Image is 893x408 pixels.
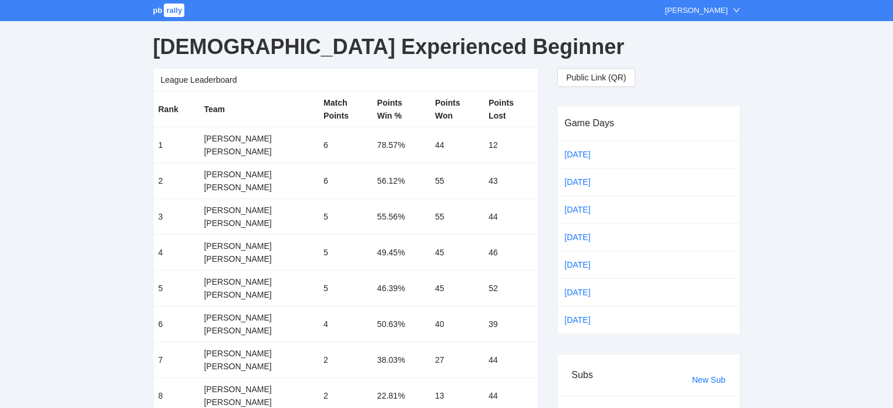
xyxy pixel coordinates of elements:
[204,240,314,252] div: [PERSON_NAME]
[488,109,533,122] div: Lost
[372,235,430,271] td: 49.45%
[435,109,479,122] div: Won
[565,106,733,140] div: Game Days
[319,306,372,342] td: 4
[204,311,314,324] div: [PERSON_NAME]
[154,271,200,306] td: 5
[372,163,430,199] td: 56.12%
[430,342,484,378] td: 27
[204,103,314,116] div: Team
[319,271,372,306] td: 5
[323,96,368,109] div: Match
[557,68,636,87] button: Public Link (QR)
[204,252,314,265] div: [PERSON_NAME]
[572,358,692,392] div: Subs
[484,235,537,271] td: 46
[204,217,314,230] div: [PERSON_NAME]
[204,275,314,288] div: [PERSON_NAME]
[435,96,479,109] div: Points
[484,306,537,342] td: 39
[430,306,484,342] td: 40
[154,306,200,342] td: 6
[484,271,537,306] td: 52
[154,199,200,235] td: 3
[430,271,484,306] td: 45
[204,324,314,337] div: [PERSON_NAME]
[319,342,372,378] td: 2
[154,163,200,199] td: 2
[204,132,314,145] div: [PERSON_NAME]
[159,103,195,116] div: Rank
[430,127,484,163] td: 44
[430,235,484,271] td: 45
[204,288,314,301] div: [PERSON_NAME]
[430,199,484,235] td: 55
[372,199,430,235] td: 55.56%
[562,256,612,274] a: [DATE]
[204,360,314,373] div: [PERSON_NAME]
[204,204,314,217] div: [PERSON_NAME]
[154,235,200,271] td: 4
[319,163,372,199] td: 6
[154,127,200,163] td: 1
[562,311,612,329] a: [DATE]
[665,5,728,16] div: [PERSON_NAME]
[430,163,484,199] td: 55
[372,342,430,378] td: 38.03%
[562,173,612,191] a: [DATE]
[319,127,372,163] td: 6
[562,201,612,218] a: [DATE]
[153,6,187,15] a: pbrally
[488,96,533,109] div: Points
[377,109,426,122] div: Win %
[484,342,537,378] td: 44
[484,127,537,163] td: 12
[204,383,314,396] div: [PERSON_NAME]
[164,4,184,17] span: rally
[377,96,426,109] div: Points
[372,127,430,163] td: 78.57%
[153,26,740,68] div: [DEMOGRAPHIC_DATA] Experienced Beginner
[562,284,612,301] a: [DATE]
[323,109,368,122] div: Points
[204,145,314,158] div: [PERSON_NAME]
[692,375,726,385] a: New Sub
[372,306,430,342] td: 50.63%
[154,342,200,378] td: 7
[204,181,314,194] div: [PERSON_NAME]
[562,228,612,246] a: [DATE]
[204,347,314,360] div: [PERSON_NAME]
[319,199,372,235] td: 5
[484,163,537,199] td: 43
[567,71,626,84] span: Public Link (QR)
[484,199,537,235] td: 44
[161,69,531,91] div: League Leaderboard
[153,6,163,15] span: pb
[319,235,372,271] td: 5
[372,271,430,306] td: 46.39%
[562,146,612,163] a: [DATE]
[733,6,740,14] span: down
[204,168,314,181] div: [PERSON_NAME]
